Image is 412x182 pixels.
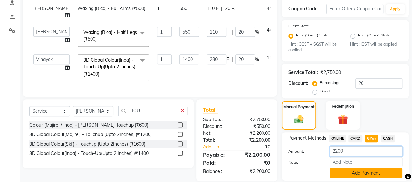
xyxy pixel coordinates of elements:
[283,160,325,165] label: Note:
[335,113,351,125] img: _gift.svg
[226,29,229,35] span: F
[255,29,259,35] span: %
[198,151,237,159] div: Payable:
[33,6,70,11] span: [PERSON_NAME]
[78,6,145,11] span: Waxing (Rica) - Full Arms (₹500)
[236,137,275,144] div: ₹2,200.00
[225,5,235,12] span: 20 %
[236,116,275,123] div: ₹2,750.00
[365,135,378,142] span: GPay
[320,80,341,86] label: Percentage
[198,123,237,130] div: Discount:
[267,6,275,11] span: 440
[267,55,277,61] span: 1120
[97,36,100,42] a: x
[83,57,135,77] span: 3D Global Colour(Inoa) - Touch-Up(Upto 2 Inches) (₹1400)
[326,4,383,14] input: Enter Offer / Coupon Code
[291,114,306,124] img: _cash.svg
[386,4,405,14] button: Apply
[29,131,152,138] div: 3D Global Colour(Majirel) - Touchup (Upto 2Inches) (₹1200)
[179,6,187,11] span: 550
[330,168,402,178] button: Add Payment
[83,29,137,42] span: Waxing (Rica) - Half Legs (₹500)
[320,88,330,94] label: Fixed
[330,157,402,167] input: Add Note
[320,69,341,76] div: ₹2,750.00
[198,159,237,167] div: Paid:
[288,23,309,29] label: Client State
[236,159,275,167] div: ₹0
[358,32,390,40] label: Inter (Other) State
[267,27,275,33] span: 440
[236,123,275,130] div: ₹550.00
[232,29,233,35] span: |
[329,135,346,142] span: ONLINE
[255,56,259,63] span: %
[288,6,326,12] div: Coupon Code
[348,135,362,142] span: CARD
[288,69,318,76] div: Service Total:
[350,41,402,47] small: Hint : IGST will be applied
[226,56,229,63] span: F
[198,168,237,175] div: Balance :
[198,137,237,144] div: Total:
[203,106,218,113] span: Total
[236,130,275,137] div: ₹2,200.00
[283,104,315,110] label: Manual Payment
[288,80,308,87] div: Discount:
[236,151,275,159] div: ₹2,200.00
[332,104,354,109] label: Redemption
[236,168,275,175] div: ₹2,200.00
[381,135,395,142] span: CASH
[243,144,275,150] div: ₹0
[198,116,237,123] div: Sub Total:
[283,148,325,154] label: Amount:
[207,5,219,12] span: 110 F
[296,32,329,40] label: Intra (Same) State
[198,144,243,150] a: Add Tip
[330,146,402,156] input: Amount
[99,71,102,77] a: x
[29,122,148,129] div: Colour (Majirel / Inoa) - [PERSON_NAME] Touchup (₹600)
[157,6,160,11] span: 1
[29,141,145,147] div: 3D Global Colour(Skf) - Touchup (Upto 2Inches) (₹1600)
[221,5,222,12] span: |
[288,41,340,53] small: Hint : CGST + SGST will be applied
[198,130,237,137] div: Net:
[232,56,233,63] span: |
[118,106,178,116] input: Search or Scan
[29,150,150,157] div: 3D Global Colour(Inoa) - Touch-Up(Upto 2 Inches) (₹1400)
[288,135,326,142] span: Payment Methods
